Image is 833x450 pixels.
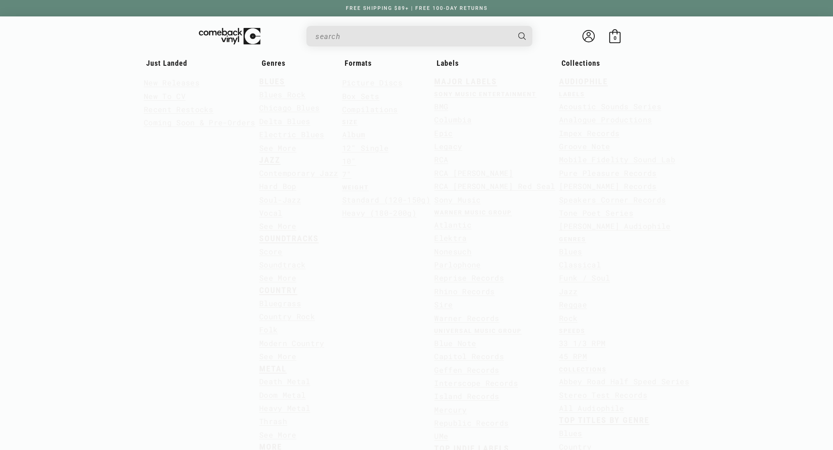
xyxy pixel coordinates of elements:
[144,103,214,116] a: Recent Restocks
[144,76,200,89] a: New Releases
[561,59,600,67] span: Collections
[259,364,287,374] a: METAL
[259,375,311,388] a: Death Metal
[434,127,453,140] a: Epic
[259,245,283,258] a: Score
[259,219,297,233] a: See More
[559,113,652,126] a: Analogue Productions
[434,193,481,206] a: Sony Music
[338,5,496,11] a: FREE SHIPPING $89+ | FREE 100-DAY RETURNS
[559,206,633,219] a: Tone Poet Series
[559,127,619,140] a: Impex Records
[315,28,510,45] input: search
[434,403,467,416] a: Mercury
[434,429,448,443] a: UMe
[434,337,476,350] a: Blue Note
[437,59,459,67] span: Labels
[434,140,462,153] a: Legacy
[144,116,255,129] a: Coming Soon & Pre-Orders
[559,375,689,388] a: Abbey Road Half Speed Series
[259,77,285,86] a: BLUES
[434,416,509,429] a: Republic Records
[434,390,499,403] a: Island Records
[559,388,647,402] a: Stereo Test Records
[259,350,297,363] a: See More
[259,388,306,402] a: Doom Metal
[559,77,608,86] a: AUDIOPHILE
[259,115,311,128] a: Delta Blues
[511,26,534,46] button: Search
[342,128,366,141] a: Album
[559,271,610,284] a: Funk / Soul
[434,271,504,284] a: Reprise Records
[559,100,661,113] a: Acoustic Sounds Series
[559,350,587,363] a: 45 RPM
[259,323,278,336] a: Folk
[434,363,499,376] a: Geffen Records
[146,59,187,67] span: Just Landed
[342,141,389,155] a: 12" Single
[559,245,582,258] a: Blues
[259,180,297,193] a: Hard Bop
[434,218,472,231] a: Atlantic
[342,155,356,168] a: 10"
[434,298,453,311] a: Sire
[559,285,578,298] a: Jazz
[259,428,297,441] a: See More
[559,140,610,153] a: Groove Note
[434,350,504,363] a: Capitol Records
[434,376,518,390] a: Interscope Records
[259,234,319,243] a: SOUNDTRACKS
[259,193,301,206] a: Soul-Jazz
[559,166,657,180] a: Pure Pleasure Records
[259,128,324,141] a: Electric Blues
[559,219,671,233] a: [PERSON_NAME] Audiophile
[559,258,601,271] a: Classical
[434,258,481,271] a: Parlophone
[259,258,306,271] a: Soundtrack
[434,166,513,180] a: RCA [PERSON_NAME]
[342,193,430,206] a: Standard (120-150g)
[434,231,467,245] a: Elektra
[259,337,324,350] a: Modern Country
[345,59,372,67] span: Formats
[259,415,287,428] a: Thrash
[342,76,403,89] a: Picture Discs
[559,153,675,166] a: Mobile Fidelity Sound Lab
[434,153,448,166] a: RCA
[434,245,472,258] a: Nonesuch
[259,310,315,323] a: Country Rock
[559,337,605,350] a: 33 1/3 RPM
[434,100,448,113] a: BMG
[259,297,301,310] a: Bluegrass
[559,180,657,193] a: [PERSON_NAME] Records
[262,59,285,67] span: Genres
[342,90,380,103] a: Box Sets
[434,312,499,325] a: Warner Records
[259,101,320,114] a: Chicago Blues
[259,286,297,295] a: COUNTRY
[559,427,582,440] a: Blues
[342,206,416,219] a: Heavy (180-200g)
[144,90,186,103] a: New To CV
[342,103,398,116] a: Compilations
[559,193,666,206] a: Speakers Corner Records
[259,402,311,415] a: Heavy Metal
[559,298,587,311] a: Reggae
[259,206,283,219] a: Vocal
[434,285,495,298] a: Rhino Records
[259,88,306,101] a: Blues Rock
[259,155,281,165] a: JAZZ
[259,141,297,155] a: See More
[614,35,617,41] span: 0
[259,271,297,284] a: See More
[306,26,532,46] div: Search
[559,402,624,415] a: All Audiophile
[342,168,352,181] a: 7"
[559,312,578,325] a: Rock
[259,166,338,180] a: Contemporary Jazz
[434,180,555,193] a: RCA [PERSON_NAME] Red Seal
[434,113,472,126] a: Columbia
